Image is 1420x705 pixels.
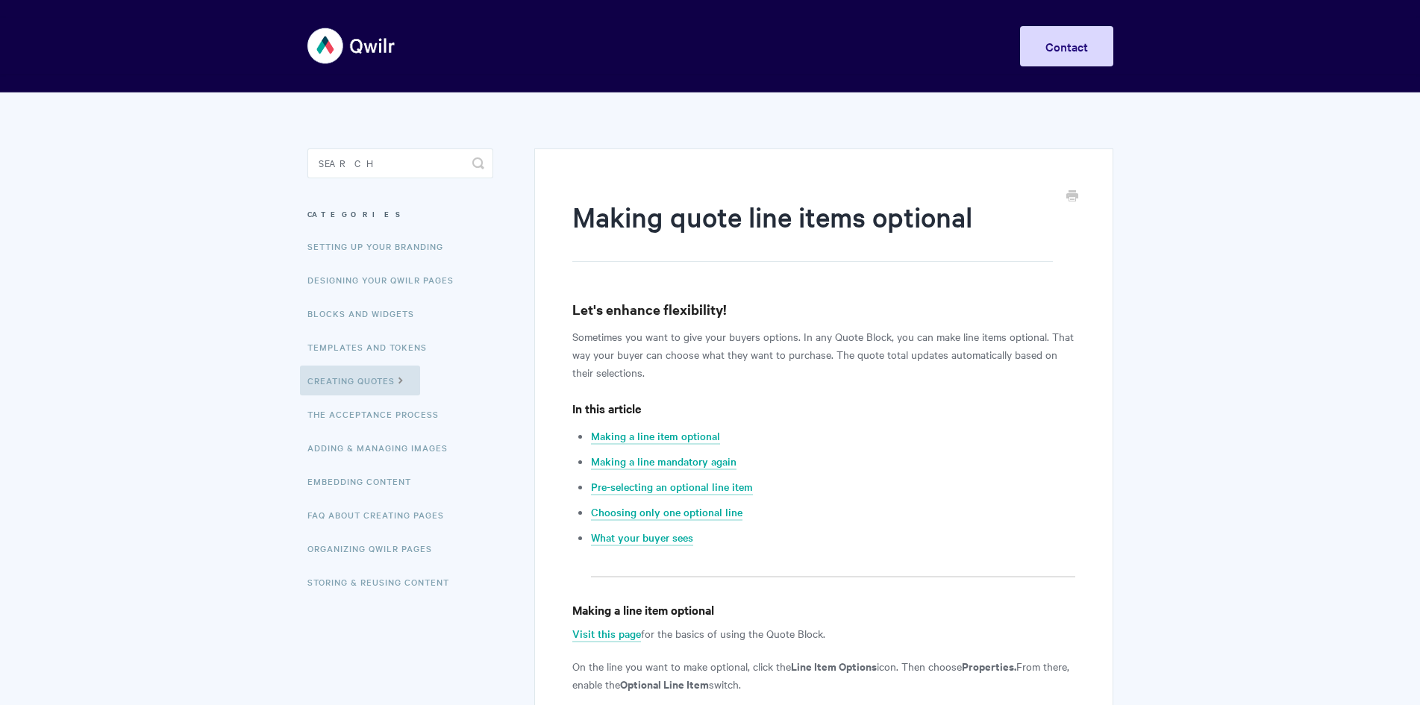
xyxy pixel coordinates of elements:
[591,504,742,521] a: Choosing only one optional line
[572,198,1052,262] h1: Making quote line items optional
[572,399,1075,418] h4: In this article
[591,530,693,546] a: What your buyer sees
[791,658,877,674] strong: Line Item Options
[591,428,720,445] a: Making a line item optional
[307,500,455,530] a: FAQ About Creating Pages
[572,624,1075,642] p: for the basics of using the Quote Block.
[307,567,460,597] a: Storing & Reusing Content
[307,265,465,295] a: Designing Your Qwilr Pages
[307,231,454,261] a: Setting up your Branding
[307,201,493,228] h3: Categories
[591,454,736,470] a: Making a line mandatory again
[1020,26,1113,66] a: Contact
[1066,189,1078,205] a: Print this Article
[307,18,396,74] img: Qwilr Help Center
[962,658,1016,674] strong: Properties.
[572,657,1075,693] p: On the line you want to make optional, click the icon. Then choose From there, enable the switch.
[572,299,1075,320] h3: Let's enhance flexibility!
[620,676,709,692] strong: Optional Line Item
[591,479,753,495] a: Pre-selecting an optional line item
[307,533,443,563] a: Organizing Qwilr Pages
[572,626,641,642] a: Visit this page
[307,399,450,429] a: The Acceptance Process
[307,148,493,178] input: Search
[572,601,1075,619] h4: Making a line item optional
[307,466,422,496] a: Embedding Content
[307,433,459,463] a: Adding & Managing Images
[307,332,438,362] a: Templates and Tokens
[572,328,1075,381] p: Sometimes you want to give your buyers options. In any Quote Block, you can make line items optio...
[300,366,420,395] a: Creating Quotes
[307,298,425,328] a: Blocks and Widgets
